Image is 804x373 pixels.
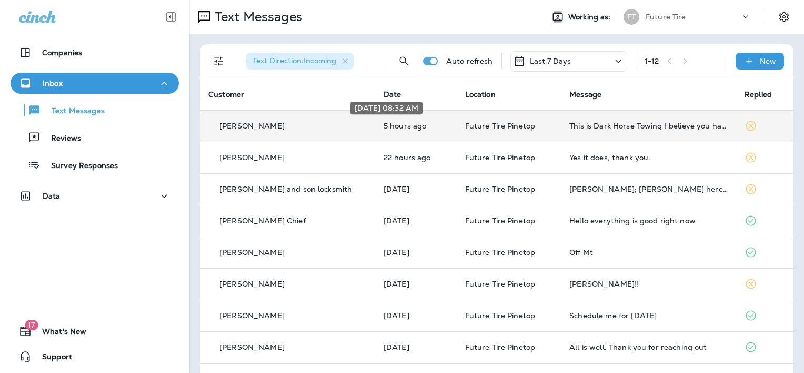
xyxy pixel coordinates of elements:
[350,102,423,114] div: [DATE] 08:32 AM
[219,280,285,288] p: [PERSON_NAME]
[530,57,571,65] p: Last 7 Days
[384,90,401,99] span: Date
[384,122,448,130] p: Oct 14, 2025 08:32 AM
[465,153,536,162] span: Future Tire Pinetop
[394,51,415,72] button: Search Messages
[569,311,728,320] div: Schedule me for tomorrow
[465,311,536,320] span: Future Tire Pinetop
[465,216,536,225] span: Future Tire Pinetop
[253,56,336,65] span: Text Direction : Incoming
[465,279,536,289] span: Future Tire Pinetop
[384,280,448,288] p: Oct 9, 2025 01:25 PM
[11,321,179,342] button: 17What's New
[446,57,493,65] p: Auto refresh
[11,73,179,94] button: Inbox
[219,343,285,351] p: [PERSON_NAME]
[384,343,448,351] p: Oct 8, 2025 08:15 AM
[384,153,448,162] p: Oct 13, 2025 03:08 PM
[465,90,496,99] span: Location
[246,53,354,70] div: Text Direction:Incoming
[569,90,601,99] span: Message
[219,185,352,193] p: [PERSON_NAME] and son locksmith
[210,9,303,25] p: Text Messages
[41,106,105,116] p: Text Messages
[569,248,728,257] div: Off Mt
[219,122,285,130] p: [PERSON_NAME]
[384,217,448,225] p: Oct 11, 2025 08:51 AM
[645,57,659,65] div: 1 - 12
[745,90,772,99] span: Replied
[208,51,229,72] button: Filters
[775,7,793,26] button: Settings
[43,192,61,200] p: Data
[569,185,728,193] div: Rex; Robert Dinkel here. You won't see me tomorrow morning. Things have come up. I'll get with yo...
[384,248,448,257] p: Oct 10, 2025 08:27 AM
[624,9,639,25] div: FT
[569,153,728,162] div: Yes it does, thank you.
[11,126,179,149] button: Reviews
[760,57,776,65] p: New
[219,311,285,320] p: [PERSON_NAME]
[11,185,179,207] button: Data
[384,185,448,193] p: Oct 12, 2025 04:14 PM
[646,13,686,21] p: Future Tire
[32,352,72,365] span: Support
[11,346,179,367] button: Support
[465,184,536,194] span: Future Tire Pinetop
[156,6,186,27] button: Collapse Sidebar
[465,342,536,352] span: Future Tire Pinetop
[569,217,728,225] div: Hello everything is good right now
[465,121,536,131] span: Future Tire Pinetop
[219,153,285,162] p: [PERSON_NAME]
[384,311,448,320] p: Oct 8, 2025 10:41 AM
[25,320,38,330] span: 17
[219,248,285,257] p: [PERSON_NAME]
[568,13,613,22] span: Working as:
[208,90,244,99] span: Customer
[11,99,179,121] button: Text Messages
[569,280,728,288] div: Ty!!
[11,42,179,63] button: Companies
[465,248,536,257] span: Future Tire Pinetop
[42,48,82,57] p: Companies
[569,122,728,130] div: This is Dark Horse Towing I believe you have the wrong number sir
[32,327,86,340] span: What's New
[11,154,179,176] button: Survey Responses
[43,79,63,87] p: Inbox
[41,161,118,171] p: Survey Responses
[219,217,306,225] p: [PERSON_NAME] Chief
[41,134,81,144] p: Reviews
[569,343,728,351] div: All is well. Thank you for reaching out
